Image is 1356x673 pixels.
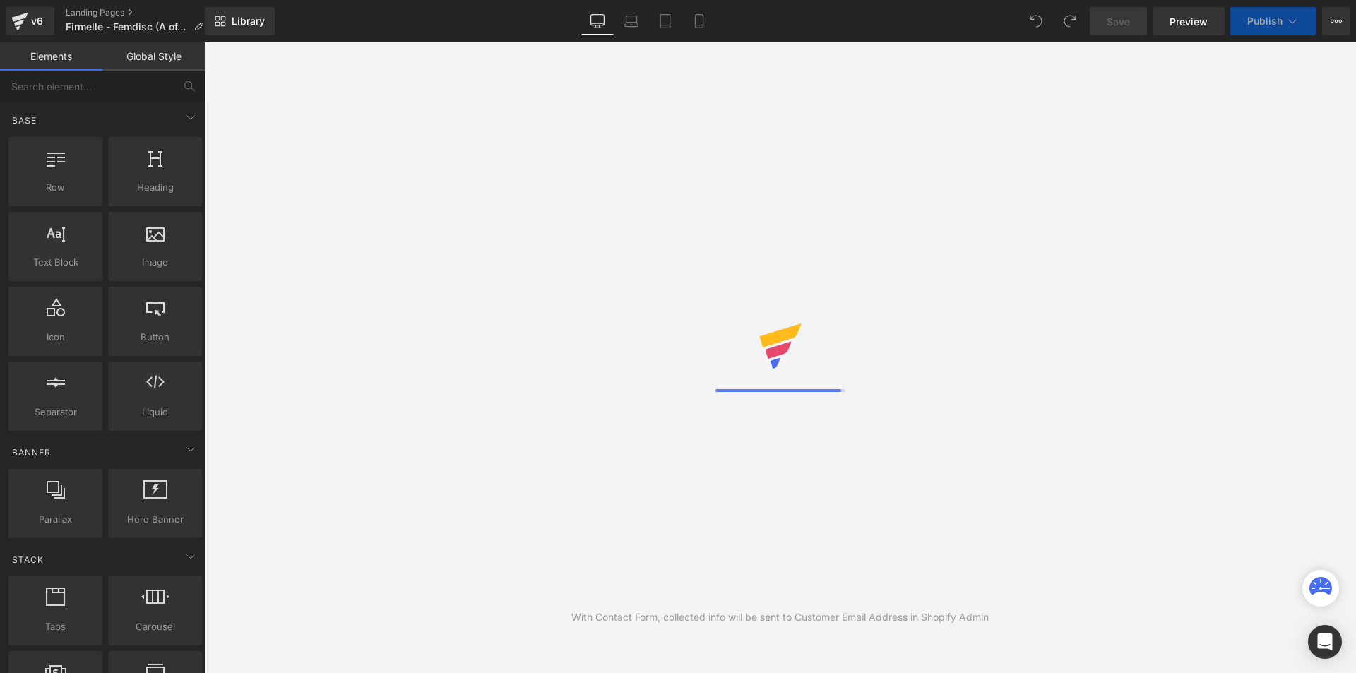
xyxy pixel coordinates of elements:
a: Landing Pages [66,7,215,18]
span: Image [112,255,198,270]
a: Tablet [648,7,682,35]
span: Carousel [112,619,198,634]
div: Open Intercom Messenger [1308,625,1342,659]
button: Redo [1056,7,1084,35]
a: v6 [6,7,54,35]
div: With Contact Form, collected info will be sent to Customer Email Address in Shopify Admin [571,609,989,625]
a: New Library [205,7,275,35]
span: Row [13,180,98,195]
button: Publish [1230,7,1316,35]
span: Icon [13,330,98,345]
span: Text Block [13,255,98,270]
a: Desktop [581,7,614,35]
span: Base [11,114,38,127]
button: Undo [1022,7,1050,35]
span: Library [232,15,265,28]
span: Heading [112,180,198,195]
span: Button [112,330,198,345]
button: More [1322,7,1350,35]
a: Global Style [102,42,205,71]
span: Banner [11,446,52,459]
span: Tabs [13,619,98,634]
div: v6 [28,12,46,30]
a: Preview [1153,7,1225,35]
span: Publish [1247,16,1283,27]
span: Liquid [112,405,198,419]
a: Mobile [682,7,716,35]
span: Hero Banner [112,512,198,527]
span: Parallax [13,512,98,527]
span: Preview [1170,14,1208,29]
span: Save [1107,14,1130,29]
span: Separator [13,405,98,419]
span: Firmelle - Femdisc (A offer) [66,21,188,32]
a: Laptop [614,7,648,35]
span: Stack [11,553,45,566]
